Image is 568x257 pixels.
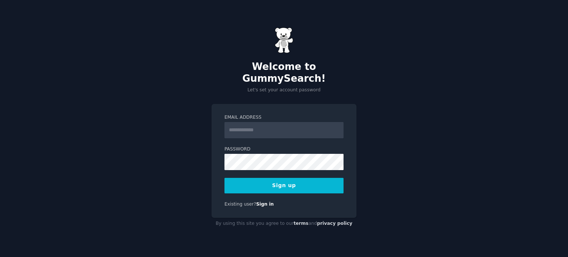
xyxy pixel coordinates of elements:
a: terms [294,221,308,226]
label: Email Address [224,114,344,121]
span: Existing user? [224,202,256,207]
h2: Welcome to GummySearch! [212,61,356,84]
div: By using this site you agree to our and [212,218,356,230]
a: privacy policy [317,221,352,226]
button: Sign up [224,178,344,193]
p: Let's set your account password [212,87,356,94]
a: Sign in [256,202,274,207]
label: Password [224,146,344,153]
img: Gummy Bear [275,27,293,53]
